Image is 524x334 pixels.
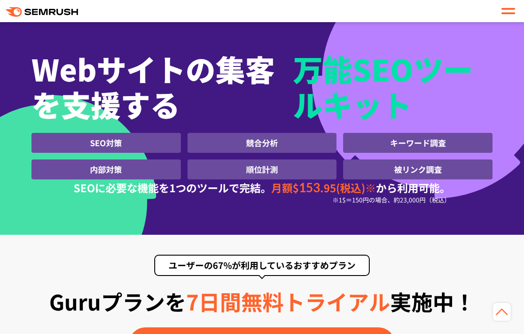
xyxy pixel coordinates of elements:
[390,137,446,148] span: キーワード調査
[90,137,122,148] span: SEO対策
[49,286,241,317] span: Guruプランを
[241,286,390,317] span: 無料トライアル
[299,180,320,195] span: 153
[74,196,450,204] div: ※1$＝150円の場合、約23,000円（税込）
[29,289,495,313] div: 実施中！
[271,180,376,195] span: 月額$ .95(税込)※
[90,163,122,175] span: 内部対策
[31,51,493,133] h1: Webサイトの 集客を支援する
[246,137,278,148] span: 競合分析
[246,163,278,175] span: 順位計測
[74,179,450,204] div: SEOに必要な機能を1つのツールで完結。 から利用可能。
[186,286,241,317] span: 7日間
[154,255,370,276] div: ユーザーの67%が利用しているおすすめプラン
[293,51,493,122] span: 万能SEO ツールキット
[394,163,442,175] span: 被リンク調査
